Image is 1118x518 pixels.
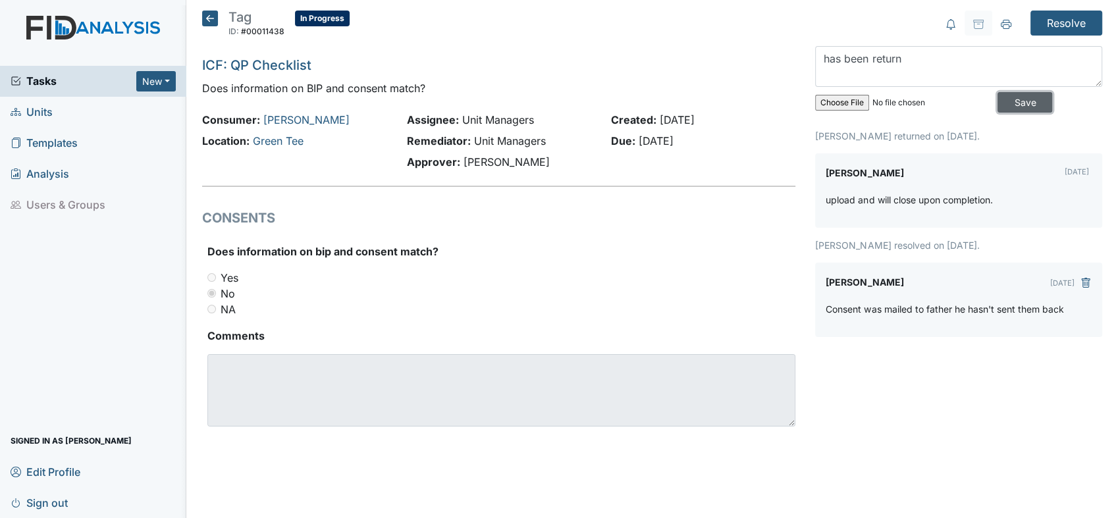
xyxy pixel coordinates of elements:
[136,71,176,91] button: New
[228,26,239,36] span: ID:
[207,305,216,313] input: NA
[207,244,439,259] label: Does information on bip and consent match?
[221,286,235,301] label: No
[11,133,78,153] span: Templates
[1065,167,1089,176] small: [DATE]
[11,461,80,482] span: Edit Profile
[826,302,1063,316] p: Consent was mailed to father he hasn't sent them back
[826,193,992,207] p: upload and will close upon completion.
[11,430,132,451] span: Signed in as [PERSON_NAME]
[462,113,533,126] span: Unit Managers
[998,92,1052,113] input: Save
[11,164,69,184] span: Analysis
[202,134,250,147] strong: Location:
[611,134,635,147] strong: Due:
[241,26,284,36] span: #00011438
[202,80,795,96] p: Does information on BIP and consent match?
[202,113,260,126] strong: Consumer:
[463,155,549,168] span: [PERSON_NAME]
[473,134,545,147] span: Unit Managers
[11,492,68,513] span: Sign out
[611,113,656,126] strong: Created:
[639,134,674,147] span: [DATE]
[406,134,470,147] strong: Remediator:
[826,273,903,292] label: [PERSON_NAME]
[253,134,304,147] a: Green Tee
[263,113,350,126] a: [PERSON_NAME]
[207,328,795,344] strong: Comments
[815,238,1102,252] p: [PERSON_NAME] resolved on [DATE].
[221,270,238,286] label: Yes
[202,208,795,228] h1: CONSENTS
[1050,278,1075,288] small: [DATE]
[826,164,903,182] label: [PERSON_NAME]
[11,102,53,122] span: Units
[660,113,695,126] span: [DATE]
[815,129,1102,143] p: [PERSON_NAME] returned on [DATE].
[207,273,216,282] input: Yes
[406,155,460,168] strong: Approver:
[221,301,236,317] label: NA
[406,113,458,126] strong: Assignee:
[295,11,350,26] span: In Progress
[11,73,136,89] a: Tasks
[202,57,311,73] a: ICF: QP Checklist
[1030,11,1102,36] input: Resolve
[228,9,252,25] span: Tag
[207,289,216,298] input: No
